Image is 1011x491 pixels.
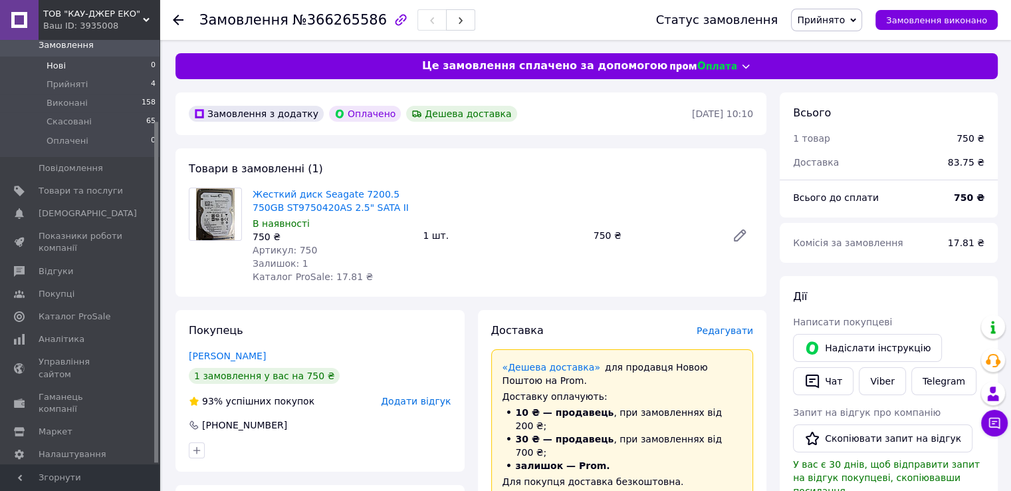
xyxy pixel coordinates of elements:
[189,106,324,122] div: Замовлення з додатку
[503,362,600,373] a: «Дешева доставка»
[151,60,156,72] span: 0
[146,116,156,128] span: 65
[516,407,614,418] span: 10 ₴ — продавець
[516,460,610,471] span: залишок — Prom.
[39,185,123,197] span: Товари та послуги
[793,334,942,362] button: Надіслати інструкцію
[189,395,314,408] div: успішних покупок
[793,317,892,327] span: Написати покупцеві
[39,448,106,460] span: Налаштування
[886,15,987,25] span: Замовлення виконано
[656,13,778,27] div: Статус замовлення
[491,324,544,337] span: Доставка
[417,226,588,245] div: 1 шт.
[189,351,266,361] a: [PERSON_NAME]
[189,324,243,337] span: Покупець
[406,106,516,122] div: Дешева доставка
[292,12,387,28] span: №366265586
[948,238,984,248] span: 17.81 ₴
[793,238,903,248] span: Комісія за замовлення
[189,162,323,175] span: Товари в замовленні (1)
[202,396,223,407] span: 93%
[47,79,88,90] span: Прийняті
[253,230,412,244] div: 750 ₴
[39,311,110,323] span: Каталог ProSale
[516,434,614,444] span: 30 ₴ — продавець
[793,157,839,168] span: Доставка
[503,475,742,488] div: Для покупця доставка безкоштовна.
[793,367,853,395] button: Чат
[793,133,830,144] span: 1 товар
[793,424,972,452] button: Скопіювати запит на відгук
[727,222,753,249] a: Редагувати
[381,396,451,407] span: Додати відгук
[253,189,409,213] a: Жесткий диск Seagate 7200.5 750GB ST9750420AS 2.5" SATA II
[39,426,72,438] span: Маркет
[196,188,235,240] img: Жесткий диск Seagate 7200.5 750GB ST9750420AS 2.5" SATA II
[692,108,753,119] time: [DATE] 10:10
[797,15,845,25] span: Прийнято
[189,368,340,384] div: 1 замовлення у вас на 750 ₴
[39,265,73,277] span: Відгуки
[503,432,742,459] li: , при замовленнях від 700 ₴;
[39,288,74,300] span: Покупці
[151,135,156,147] span: 0
[47,97,88,109] span: Виконані
[503,361,742,387] div: для продавця Новою Поштою на Prom.
[793,106,831,119] span: Всього
[981,410,1008,436] button: Чат з покупцем
[940,148,992,177] div: 83.75 ₴
[253,258,308,269] span: Залишок: 1
[201,418,288,432] div: [PHONE_NUMBER]
[956,132,984,145] div: 750 ₴
[47,135,88,147] span: Оплачені
[954,192,984,203] b: 750 ₴
[793,290,807,303] span: Дії
[793,192,879,203] span: Всього до сплати
[199,12,288,28] span: Замовлення
[39,230,123,254] span: Показники роботи компанії
[39,333,84,345] span: Аналітика
[142,97,156,109] span: 158
[329,106,401,122] div: Оплачено
[503,390,742,403] div: Доставку оплачують:
[47,60,66,72] span: Нові
[503,406,742,432] li: , при замовленнях від 200 ₴;
[39,162,103,174] span: Повідомлення
[253,245,317,255] span: Артикул: 750
[39,356,123,380] span: Управління сайтом
[793,407,941,418] span: Запит на відгук про компанію
[253,218,310,229] span: В наявності
[43,8,143,20] span: ТОВ "КАУ-ДЖЕР ЕКО"
[253,271,373,282] span: Каталог ProSale: 17.81 ₴
[422,59,667,74] span: Це замовлення сплачено за допомогою
[875,10,998,30] button: Замовлення виконано
[39,208,137,220] span: [DEMOGRAPHIC_DATA]
[911,367,976,395] a: Telegram
[697,325,753,336] span: Редагувати
[173,13,183,27] div: Повернутися назад
[43,20,160,32] div: Ваш ID: 3935008
[588,226,721,245] div: 750 ₴
[859,367,905,395] a: Viber
[47,116,92,128] span: Скасовані
[39,391,123,415] span: Гаманець компанії
[39,39,94,51] span: Замовлення
[151,79,156,90] span: 4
